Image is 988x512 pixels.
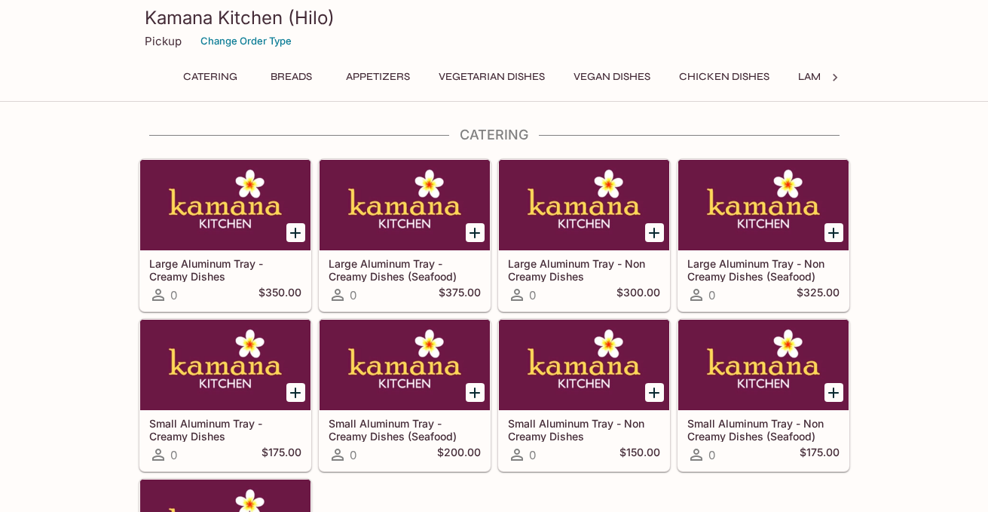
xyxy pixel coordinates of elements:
[708,448,715,462] span: 0
[800,446,840,464] h5: $175.00
[466,223,485,242] button: Add Large Aluminum Tray - Creamy Dishes (Seafood)
[170,288,177,302] span: 0
[678,319,849,471] a: Small Aluminum Tray - Non Creamy Dishes (Seafood)0$175.00
[824,223,843,242] button: Add Large Aluminum Tray - Non Creamy Dishes (Seafood)
[329,257,481,282] h5: Large Aluminum Tray - Creamy Dishes (Seafood)
[149,257,301,282] h5: Large Aluminum Tray - Creamy Dishes
[258,66,326,87] button: Breads
[139,127,850,143] h4: Catering
[194,29,298,53] button: Change Order Type
[687,417,840,442] h5: Small Aluminum Tray - Non Creamy Dishes (Seafood)
[671,66,778,87] button: Chicken Dishes
[678,320,849,410] div: Small Aluminum Tray - Non Creamy Dishes (Seafood)
[508,257,660,282] h5: Large Aluminum Tray - Non Creamy Dishes
[824,383,843,402] button: Add Small Aluminum Tray - Non Creamy Dishes (Seafood)
[139,159,311,311] a: Large Aluminum Tray - Creamy Dishes0$350.00
[645,223,664,242] button: Add Large Aluminum Tray - Non Creamy Dishes
[790,66,876,87] button: Lamb Dishes
[437,446,481,464] h5: $200.00
[498,319,670,471] a: Small Aluminum Tray - Non Creamy Dishes0$150.00
[678,159,849,311] a: Large Aluminum Tray - Non Creamy Dishes (Seafood)0$325.00
[498,159,670,311] a: Large Aluminum Tray - Non Creamy Dishes0$300.00
[708,288,715,302] span: 0
[145,34,182,48] p: Pickup
[175,66,246,87] button: Catering
[139,319,311,471] a: Small Aluminum Tray - Creamy Dishes0$175.00
[508,417,660,442] h5: Small Aluminum Tray - Non Creamy Dishes
[350,288,356,302] span: 0
[350,448,356,462] span: 0
[619,446,660,464] h5: $150.00
[499,320,669,410] div: Small Aluminum Tray - Non Creamy Dishes
[286,223,305,242] button: Add Large Aluminum Tray - Creamy Dishes
[140,160,310,250] div: Large Aluminum Tray - Creamy Dishes
[170,448,177,462] span: 0
[286,383,305,402] button: Add Small Aluminum Tray - Creamy Dishes
[262,446,301,464] h5: $175.00
[140,320,310,410] div: Small Aluminum Tray - Creamy Dishes
[645,383,664,402] button: Add Small Aluminum Tray - Non Creamy Dishes
[529,288,536,302] span: 0
[258,286,301,304] h5: $350.00
[439,286,481,304] h5: $375.00
[499,160,669,250] div: Large Aluminum Tray - Non Creamy Dishes
[529,448,536,462] span: 0
[687,257,840,282] h5: Large Aluminum Tray - Non Creamy Dishes (Seafood)
[319,159,491,311] a: Large Aluminum Tray - Creamy Dishes (Seafood)0$375.00
[797,286,840,304] h5: $325.00
[320,160,490,250] div: Large Aluminum Tray - Creamy Dishes (Seafood)
[149,417,301,442] h5: Small Aluminum Tray - Creamy Dishes
[466,383,485,402] button: Add Small Aluminum Tray - Creamy Dishes (Seafood)
[320,320,490,410] div: Small Aluminum Tray - Creamy Dishes (Seafood)
[319,319,491,471] a: Small Aluminum Tray - Creamy Dishes (Seafood)0$200.00
[616,286,660,304] h5: $300.00
[338,66,418,87] button: Appetizers
[565,66,659,87] button: Vegan Dishes
[145,6,844,29] h3: Kamana Kitchen (Hilo)
[329,417,481,442] h5: Small Aluminum Tray - Creamy Dishes (Seafood)
[678,160,849,250] div: Large Aluminum Tray - Non Creamy Dishes (Seafood)
[430,66,553,87] button: Vegetarian Dishes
